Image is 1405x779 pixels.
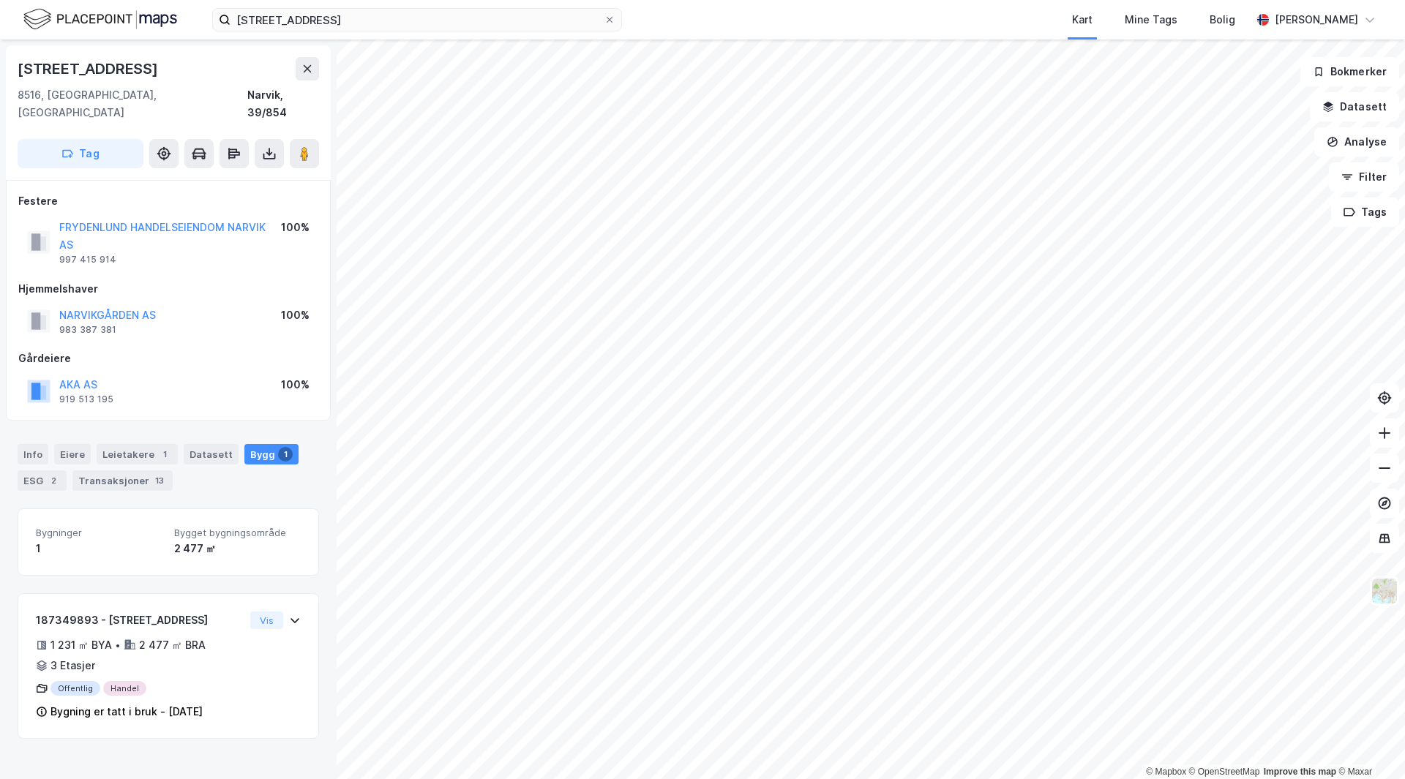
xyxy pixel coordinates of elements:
div: 187349893 - [STREET_ADDRESS] [36,611,244,629]
button: Analyse [1314,127,1399,157]
div: Transaksjoner [72,470,173,491]
a: Mapbox [1146,767,1186,777]
span: Bygninger [36,527,162,539]
div: 919 513 195 [59,394,113,405]
iframe: Chat Widget [1332,709,1405,779]
a: Improve this map [1264,767,1336,777]
div: Hjemmelshaver [18,280,318,298]
div: 13 [152,473,167,488]
div: Gårdeiere [18,350,318,367]
div: Info [18,444,48,464]
div: Festere [18,192,318,210]
div: ESG [18,470,67,491]
div: 100% [281,306,310,324]
div: 1 [278,447,293,462]
div: Eiere [54,444,91,464]
span: Bygget bygningsområde [174,527,301,539]
div: 100% [281,219,310,236]
div: 8516, [GEOGRAPHIC_DATA], [GEOGRAPHIC_DATA] [18,86,247,121]
a: OpenStreetMap [1189,767,1260,777]
button: Tags [1331,197,1399,227]
div: Datasett [184,444,239,464]
button: Vis [250,611,283,629]
div: • [115,639,121,651]
div: Mine Tags [1125,11,1177,29]
div: 997 415 914 [59,254,116,266]
div: 2 [46,473,61,488]
div: Bygg [244,444,299,464]
div: 100% [281,376,310,394]
div: 1 [36,540,162,557]
div: [PERSON_NAME] [1275,11,1358,29]
div: 1 [157,447,172,462]
div: 2 477 ㎡ [174,540,301,557]
img: Z [1371,577,1398,605]
button: Filter [1329,162,1399,192]
div: 1 231 ㎡ BYA [50,636,112,654]
div: Leietakere [97,444,178,464]
div: [STREET_ADDRESS] [18,57,161,80]
input: Søk på adresse, matrikkel, gårdeiere, leietakere eller personer [231,9,604,31]
button: Datasett [1310,92,1399,121]
img: logo.f888ab2527a4732fd821a326f86c7f29.svg [23,7,177,32]
div: Narvik, 39/854 [247,86,319,121]
div: Bygning er tatt i bruk - [DATE] [50,703,203,720]
div: Bolig [1210,11,1235,29]
div: 2 477 ㎡ BRA [139,636,206,654]
button: Tag [18,139,143,168]
div: Kart [1072,11,1093,29]
div: 3 Etasjer [50,657,95,674]
button: Bokmerker [1300,57,1399,86]
div: 983 387 381 [59,324,116,336]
